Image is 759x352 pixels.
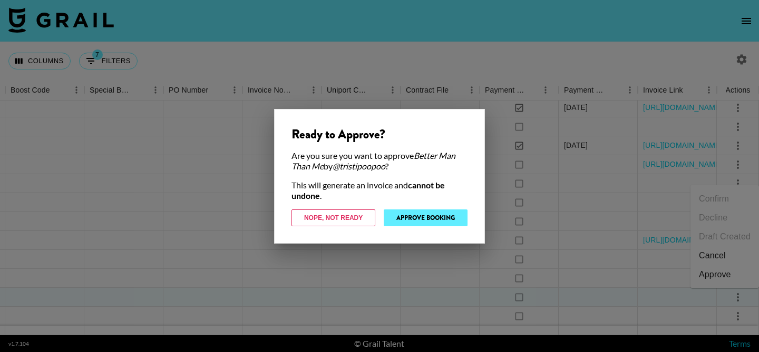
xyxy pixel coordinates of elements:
[291,150,455,171] em: Better Man Than Me
[333,161,385,171] em: @ tristipoopoo
[384,209,468,226] button: Approve Booking
[291,150,468,172] div: Are you sure you want to approve by ?
[291,209,375,226] button: Nope, Not Ready
[291,180,445,200] strong: cannot be undone
[291,180,468,201] div: This will generate an invoice and .
[291,126,468,142] div: Ready to Approve?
